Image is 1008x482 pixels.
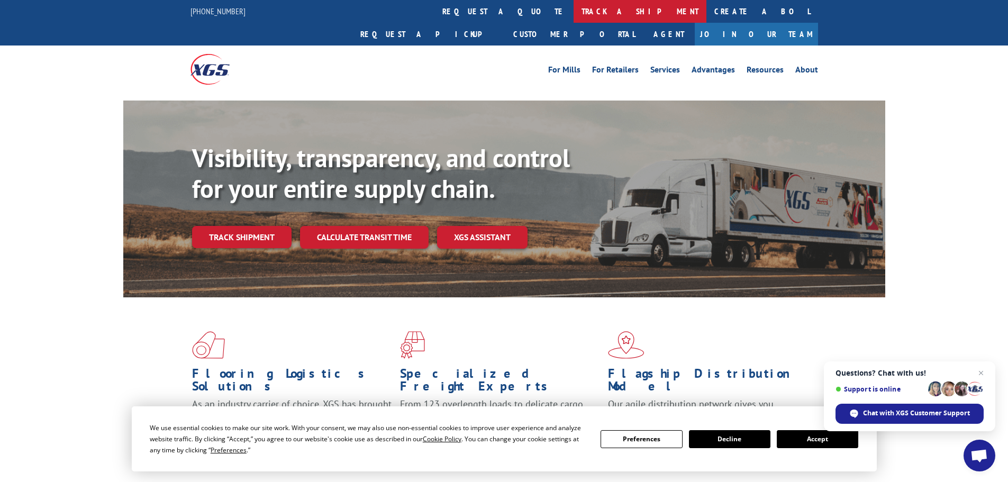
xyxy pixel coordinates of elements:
a: Services [650,66,680,77]
h1: Flagship Distribution Model [608,367,808,398]
a: For Mills [548,66,580,77]
span: Preferences [211,445,247,454]
p: From 123 overlength loads to delicate cargo, our experienced staff knows the best way to move you... [400,398,600,445]
h1: Specialized Freight Experts [400,367,600,398]
a: Customer Portal [505,23,643,46]
a: Agent [643,23,695,46]
button: Decline [689,430,770,448]
a: Calculate transit time [300,226,429,249]
a: Advantages [692,66,735,77]
span: Support is online [836,385,924,393]
span: Chat with XGS Customer Support [863,408,970,418]
a: Join Our Team [695,23,818,46]
a: Resources [747,66,784,77]
img: xgs-icon-flagship-distribution-model-red [608,331,644,359]
a: [PHONE_NUMBER] [190,6,246,16]
a: Request a pickup [352,23,505,46]
a: Open chat [964,440,995,471]
a: XGS ASSISTANT [437,226,528,249]
div: We use essential cookies to make our site work. With your consent, we may also use non-essential ... [150,422,588,456]
button: Preferences [601,430,682,448]
button: Accept [777,430,858,448]
a: For Retailers [592,66,639,77]
b: Visibility, transparency, and control for your entire supply chain. [192,141,570,205]
a: About [795,66,818,77]
img: xgs-icon-focused-on-flooring-red [400,331,425,359]
span: Chat with XGS Customer Support [836,404,984,424]
span: As an industry carrier of choice, XGS has brought innovation and dedication to flooring logistics... [192,398,392,435]
h1: Flooring Logistics Solutions [192,367,392,398]
span: Our agile distribution network gives you nationwide inventory management on demand. [608,398,803,423]
span: Cookie Policy [423,434,461,443]
span: Questions? Chat with us! [836,369,984,377]
img: xgs-icon-total-supply-chain-intelligence-red [192,331,225,359]
div: Cookie Consent Prompt [132,406,877,471]
a: Track shipment [192,226,292,248]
